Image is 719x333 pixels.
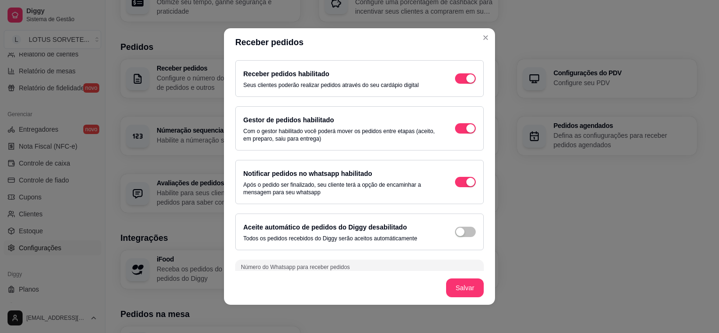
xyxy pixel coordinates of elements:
[446,278,484,297] button: Salvar
[241,263,353,271] label: Número do Whatsapp para receber pedidos
[478,30,493,45] button: Close
[243,127,436,143] p: Com o gestor habilitado você poderá mover os pedidos entre etapas (aceito, em preparo, saiu para ...
[243,223,407,231] label: Aceite automático de pedidos do Diggy desabilitado
[243,235,417,242] p: Todos os pedidos recebidos do Diggy serão aceitos automáticamente
[243,116,334,124] label: Gestor de pedidos habilitado
[243,70,329,78] label: Receber pedidos habilitado
[243,170,372,177] label: Notificar pedidos no whatsapp habilitado
[224,28,495,56] header: Receber pedidos
[243,181,436,196] p: Após o pedido ser finalizado, seu cliente terá a opção de encaminhar a mensagem para seu whatsapp
[243,81,419,89] p: Seus clientes poderão realizar pedidos através do seu cardápio digital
